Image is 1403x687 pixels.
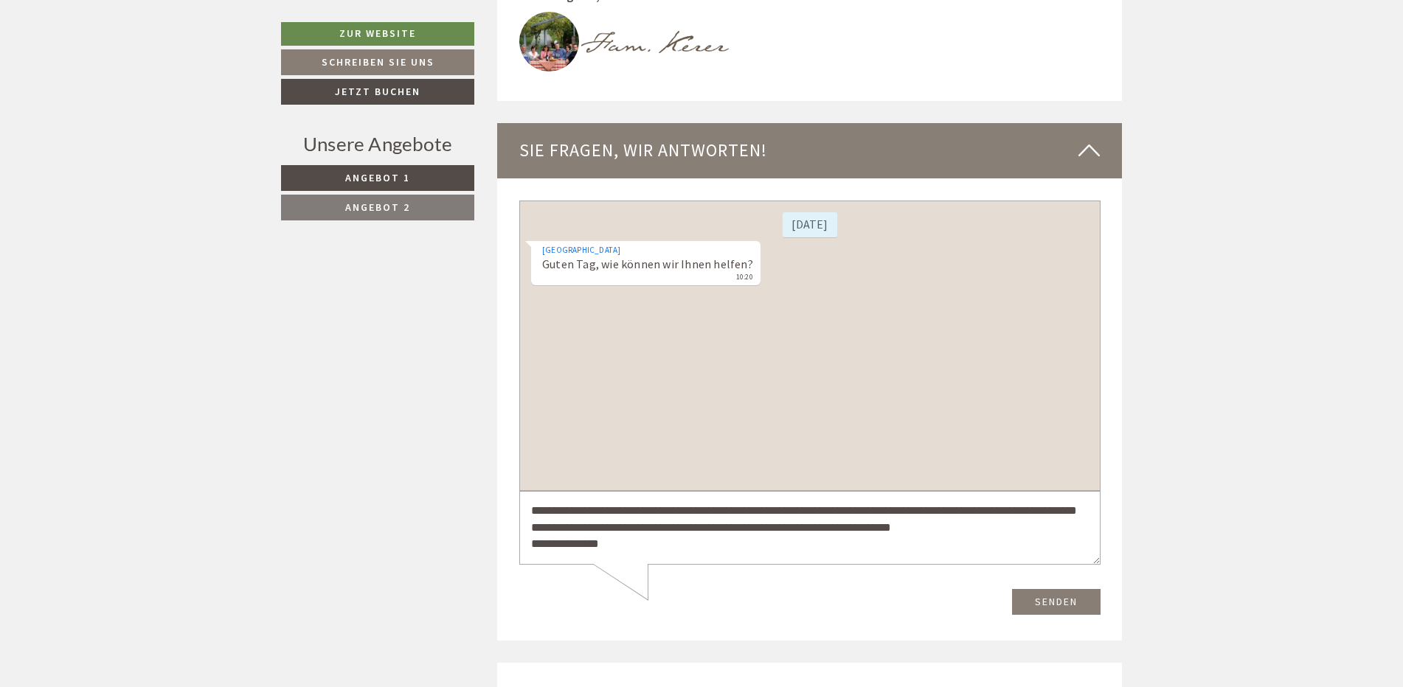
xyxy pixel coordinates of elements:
[23,43,234,55] div: [GEOGRAPHIC_DATA]
[497,123,1123,178] div: Sie fragen, wir antworten!
[345,200,410,214] span: Angebot 2
[281,79,474,105] a: Jetzt buchen
[281,49,474,75] a: Schreiben Sie uns
[12,41,241,86] div: Guten Tag, wie können wir Ihnen helfen?
[23,72,234,83] small: 10:20
[281,22,474,46] a: Zur Website
[581,31,739,53] img: image
[263,12,317,37] div: [DATE]
[345,171,410,184] span: Angebot 1
[519,12,579,72] img: image
[281,130,474,158] div: Unsere Angebote
[493,388,581,414] button: Senden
